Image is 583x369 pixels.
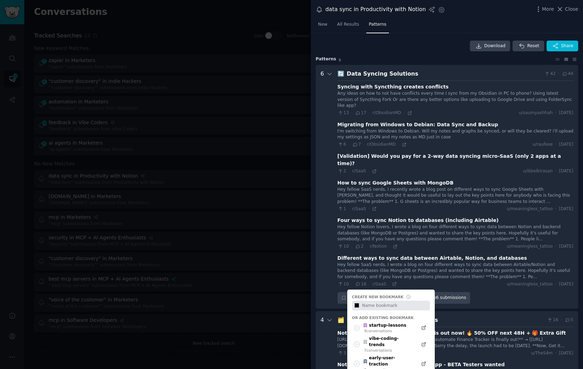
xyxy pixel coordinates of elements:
span: 2 [355,243,364,250]
span: New [318,22,327,28]
span: · [555,168,557,174]
span: · [363,142,364,147]
div: Or add existing bookmark [352,315,430,320]
span: 5 [339,58,341,62]
span: · [351,282,352,286]
div: How to sync Google Sheets with MongoDB [338,179,454,187]
div: Notion Automated Finance Tracker is out now! 🔥 50% OFF next 48H + 🎁 Extra Gift [338,329,566,337]
div: Any ideas on how to not have conflicts every time I sync from my Obsidian in PC to phone? Using l... [338,91,573,109]
span: 10 [338,281,349,288]
a: Download [470,41,510,52]
div: I'm switching from Windows to Debian. Will my notes and graphs be synced, or will they be cleared... [338,128,573,140]
span: 2 [338,168,346,174]
span: [DATE] [559,141,573,148]
span: 13 [338,110,349,116]
span: r/Notion [370,244,387,249]
button: Reset [513,41,544,52]
div: early-user-traction [363,355,414,367]
a: Browse6 submissions [409,292,470,304]
span: · [555,110,557,116]
span: · [398,142,399,147]
div: Notion Integrations and Tools [347,316,544,325]
span: r/SaaS [352,169,366,173]
span: [DATE] [559,168,573,174]
span: · [555,281,557,288]
span: 16 [547,317,558,323]
span: · [555,141,557,148]
button: More [535,6,554,13]
span: · [351,244,352,249]
span: 10 [338,243,349,250]
span: r/SaaS [352,206,366,211]
span: 🔄 [338,70,344,77]
span: 6 [338,141,346,148]
div: Data Syncing Solutions [347,70,542,78]
div: Different ways to sync data between Airtable, Notion, and databases [338,255,527,262]
span: u/saumyashhah [519,110,552,116]
span: · [369,111,370,115]
span: · [389,282,390,286]
span: [DATE] [559,110,573,116]
span: u/meaningless_tattoo [507,206,552,212]
span: [DATE] [559,243,573,250]
span: 1 [338,206,346,212]
span: [DATE] [559,206,573,212]
span: 🗂️ [338,317,344,323]
span: · [555,206,557,212]
button: Share [547,41,578,52]
span: 44 [562,71,573,77]
div: [Validation] Would you pay for a 2-way data syncing micro-SaaS (only 2 apps at a time)? [338,153,573,167]
a: Patterns [366,19,389,33]
span: u/TheS4m [531,350,552,357]
span: · [349,206,350,211]
span: More [542,6,554,13]
div: Hey fellow SaaS nerds, I recently wrote a blog post on different ways to sync Google Sheets with ... [338,187,573,205]
span: 18 [355,281,366,288]
span: · [403,111,405,115]
span: · [349,169,350,174]
a: New [316,19,330,33]
span: · [389,244,390,249]
span: u/meaningless_tattoo [507,243,552,250]
span: Download [484,43,506,49]
span: [DATE] [559,350,573,357]
span: 42 [544,71,556,77]
span: · [349,142,350,147]
div: Notion ToDo List & Habit Tracking App - BETA Testers wanted [338,361,505,368]
span: 3 [338,350,346,357]
span: 5 [565,317,573,323]
span: u/meaningless_tattoo [507,281,552,288]
span: 17 [355,110,366,116]
span: · [558,71,559,77]
span: · [369,282,370,286]
span: 7 [352,141,361,148]
div: vibe-coding-trends [363,336,414,348]
button: Close [556,6,578,13]
span: r/ObsidianMD [367,142,396,147]
div: Hey fellow SaaS nerds, I wrote a blog on four different ways to sync data between Airtable/Notion... [338,262,573,280]
div: startup-lessons [363,323,406,329]
span: Patterns [369,22,386,28]
span: Reset [527,43,539,49]
a: All Results [335,19,361,33]
span: [DATE] [559,281,573,288]
span: r/ObsidianMD [372,110,401,115]
span: All Results [337,22,359,28]
div: Syncing with Syncthing creates conflicts [338,83,449,91]
div: 6 [320,70,324,304]
span: u/ikbelkirasan [523,168,553,174]
div: 9 conversation s [364,328,406,333]
span: · [561,317,562,323]
div: data sync in Productivity with Notion [325,5,426,14]
div: Hey fellow Notion lovers, I wrote a blog on four different ways to sync data between Notion and b... [338,224,573,242]
span: · [368,206,369,211]
div: Migrating from Windows to Debian: Data Sync and Backup [338,121,498,128]
div: Four ways to sync Notion to databases (including Airtable) [338,217,499,224]
span: Pattern s [316,56,336,62]
span: Close [565,6,578,13]
div: Create new bookmark [352,294,403,299]
div: 7 conversation s [364,348,414,353]
span: u/raufexe [532,141,552,148]
span: · [351,111,352,115]
span: · [555,350,557,357]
